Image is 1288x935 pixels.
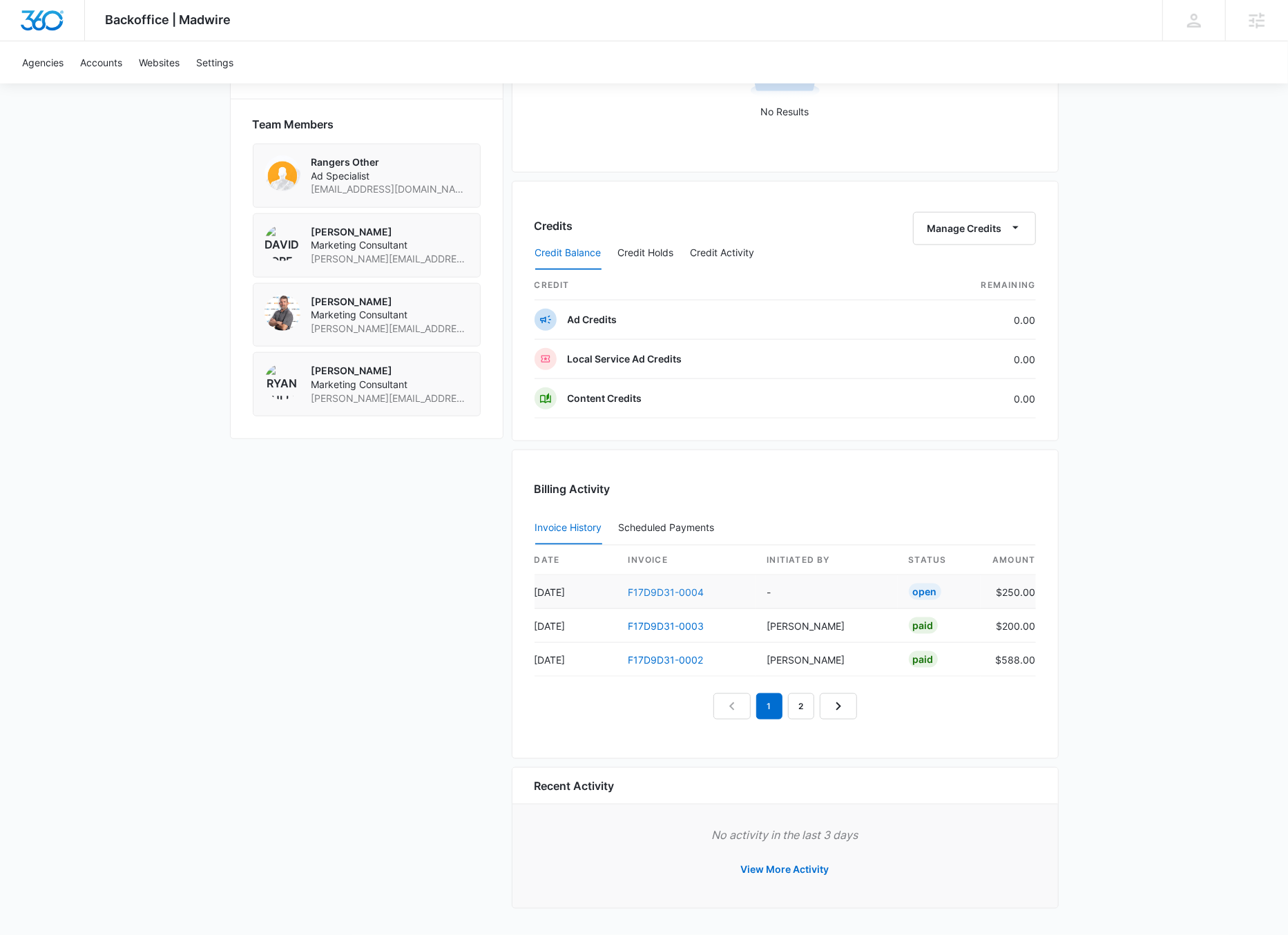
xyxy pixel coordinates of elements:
[131,41,188,84] a: Websites
[311,308,469,322] span: Marketing Consultant
[535,218,573,234] h3: Credits
[106,12,231,27] span: Backoffice | Madwire
[265,364,300,400] img: Ryan Bullinger
[568,313,617,327] p: Ad Credits
[981,546,1036,575] th: amount
[14,41,72,84] a: Agencies
[535,609,617,643] td: [DATE]
[909,617,938,634] div: Paid
[311,252,469,266] span: [PERSON_NAME][EMAIL_ADDRESS][PERSON_NAME][DOMAIN_NAME]
[898,546,981,575] th: status
[713,693,857,720] nav: Pagination
[535,104,1035,119] p: No Results
[890,340,1036,379] td: 0.00
[535,237,602,270] button: Credit Balance
[265,155,300,191] img: Rangers Other
[628,654,704,666] a: F17D9D31-0002
[890,379,1036,418] td: 0.00
[618,237,674,270] button: Credit Holds
[727,853,843,886] button: View More Activity
[691,237,755,270] button: Credit Activity
[311,378,469,392] span: Marketing Consultant
[311,364,469,378] p: [PERSON_NAME]
[628,620,704,632] a: F17D9D31-0003
[311,295,469,309] p: [PERSON_NAME]
[535,643,617,677] td: [DATE]
[311,182,469,196] span: [EMAIL_ADDRESS][DOMAIN_NAME]
[311,169,469,183] span: Ad Specialist
[535,512,602,545] button: Invoice History
[820,693,857,720] a: Next Page
[188,41,242,84] a: Settings
[253,116,334,133] span: Team Members
[311,238,469,252] span: Marketing Consultant
[265,295,300,331] img: Shawn Zick
[535,827,1036,843] p: No activity in the last 3 days
[756,693,782,720] em: 1
[311,392,469,405] span: [PERSON_NAME][EMAIL_ADDRESS][PERSON_NAME][DOMAIN_NAME]
[311,155,469,169] p: Rangers Other
[311,225,469,239] p: [PERSON_NAME]
[913,212,1036,245] button: Manage Credits
[756,609,897,643] td: [PERSON_NAME]
[265,225,300,261] img: David Korecki
[981,575,1036,609] td: $250.00
[756,546,897,575] th: Initiated By
[788,693,814,720] a: Page 2
[617,546,756,575] th: invoice
[311,322,469,336] span: [PERSON_NAME][EMAIL_ADDRESS][PERSON_NAME][DOMAIN_NAME]
[756,643,897,677] td: [PERSON_NAME]
[535,271,890,300] th: credit
[628,586,704,598] a: F17D9D31-0004
[890,271,1036,300] th: Remaining
[909,651,938,668] div: Paid
[535,481,1036,497] h3: Billing Activity
[535,778,615,794] h6: Recent Activity
[72,41,131,84] a: Accounts
[756,575,897,609] td: -
[568,352,682,366] p: Local Service Ad Credits
[619,523,720,532] div: Scheduled Payments
[568,392,642,405] p: Content Credits
[535,546,617,575] th: date
[981,609,1036,643] td: $200.00
[981,643,1036,677] td: $588.00
[890,300,1036,340] td: 0.00
[909,584,941,600] div: Open
[535,575,617,609] td: [DATE]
